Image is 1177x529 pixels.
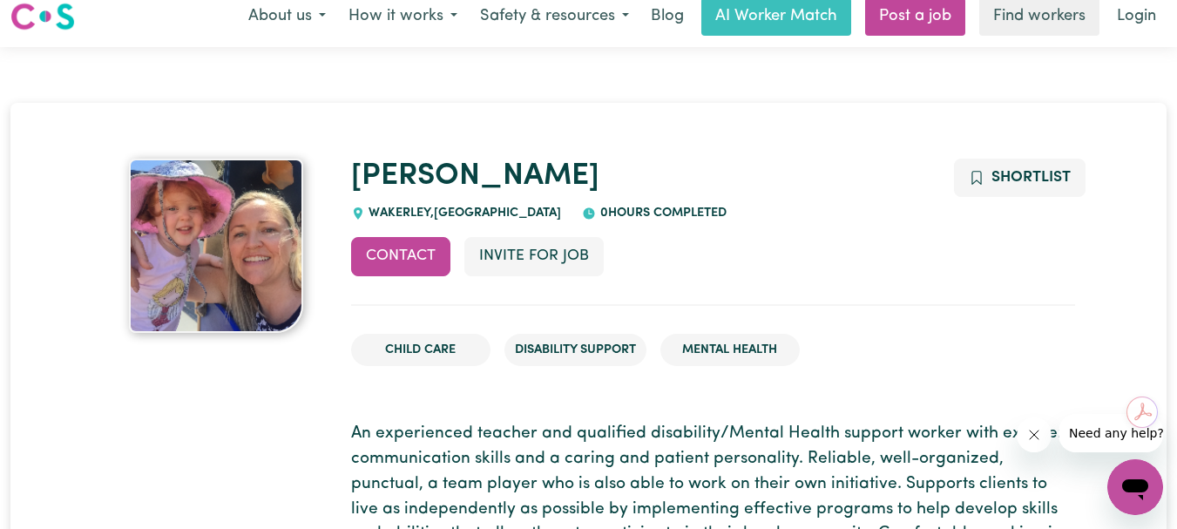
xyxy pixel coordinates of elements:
[351,237,450,275] button: Contact
[1059,414,1163,452] iframe: Message from company
[991,170,1071,185] span: Shortlist
[1107,459,1163,515] iframe: Button to launch messaging window
[10,1,75,32] img: Careseekers logo
[954,159,1086,197] button: Add to shortlist
[365,207,562,220] span: WAKERLEY , [GEOGRAPHIC_DATA]
[103,159,330,333] a: Leah's profile picture'
[596,207,727,220] span: 0 hours completed
[351,334,490,367] li: Child care
[351,161,599,192] a: [PERSON_NAME]
[10,12,105,26] span: Need any help?
[504,334,646,367] li: Disability Support
[660,334,800,367] li: Mental Health
[464,237,604,275] button: Invite for Job
[1017,417,1052,452] iframe: Close message
[129,159,303,333] img: Leah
